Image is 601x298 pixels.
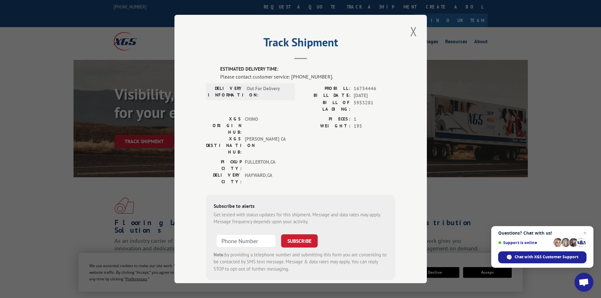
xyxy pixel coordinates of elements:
span: 195 [354,123,395,130]
div: Get texted with status updates for this shipment. Message and data rates may apply. Message frequ... [214,211,388,225]
label: XGS ORIGIN HUB: [206,116,242,136]
input: Phone Number [216,234,276,248]
label: DELIVERY CITY: [206,172,242,185]
span: FULLERTON , CA [245,159,287,172]
label: PIECES: [301,116,351,123]
span: Support is online [498,240,551,245]
span: [DATE] [354,92,395,99]
span: HAYWARD , CA [245,172,287,185]
span: Chat with XGS Customer Support [498,251,586,263]
span: 16754446 [354,85,395,92]
span: 1 [354,116,395,123]
label: XGS DESTINATION HUB: [206,136,242,155]
label: BILL OF LADING: [301,99,351,113]
span: Questions? Chat with us! [498,231,586,236]
div: Please contact customer service: [PHONE_NUMBER]. [220,73,395,80]
span: [PERSON_NAME] CA [245,136,287,155]
div: Subscribe to alerts [214,202,388,211]
strong: Note: [214,252,225,258]
label: BILL DATE: [301,92,351,99]
label: PICKUP CITY: [206,159,242,172]
div: by providing a telephone number and submitting this form you are consenting to be contacted by SM... [214,251,388,273]
span: Chat with XGS Customer Support [515,254,578,260]
button: SUBSCRIBE [281,234,318,248]
label: ESTIMATED DELIVERY TIME: [220,66,395,73]
span: 5953281 [354,99,395,113]
button: Close modal [408,23,419,40]
label: DELIVERY INFORMATION: [208,85,244,98]
span: Out For Delivery [247,85,289,98]
a: Open chat [574,273,593,292]
label: PROBILL: [301,85,351,92]
h2: Track Shipment [206,38,395,50]
label: WEIGHT: [301,123,351,130]
span: CHINO [245,116,287,136]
